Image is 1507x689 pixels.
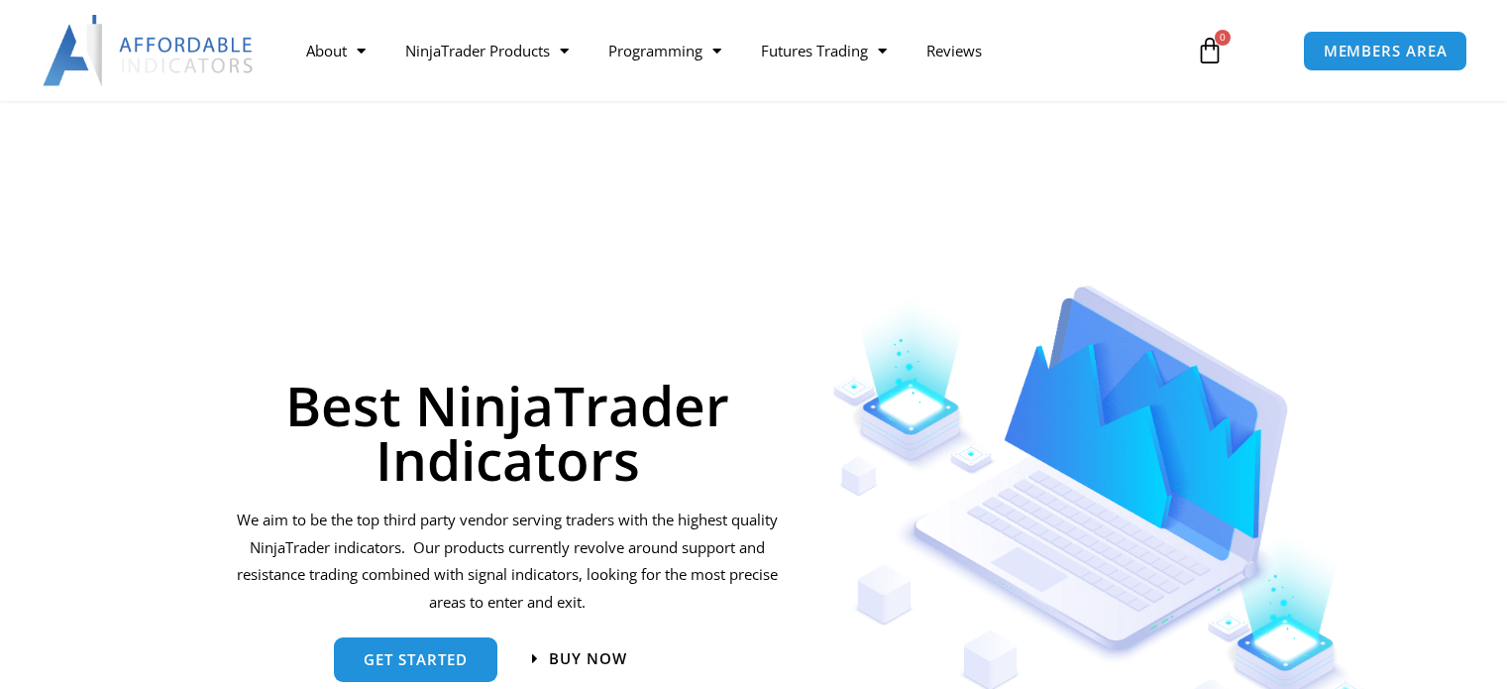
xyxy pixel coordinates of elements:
[234,507,782,617] p: We aim to be the top third party vendor serving traders with the highest quality NinjaTrader indi...
[589,28,741,73] a: Programming
[43,15,256,86] img: LogoAI | Affordable Indicators – NinjaTrader
[907,28,1002,73] a: Reviews
[385,28,589,73] a: NinjaTrader Products
[234,378,782,487] h1: Best NinjaTrader Indicators
[364,652,468,667] span: get started
[1324,44,1448,58] span: MEMBERS AREA
[741,28,907,73] a: Futures Trading
[334,637,497,682] a: get started
[1303,31,1468,71] a: MEMBERS AREA
[286,28,1176,73] nav: Menu
[1166,22,1253,79] a: 0
[532,651,627,666] a: Buy now
[549,651,627,666] span: Buy now
[1215,30,1231,46] span: 0
[286,28,385,73] a: About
